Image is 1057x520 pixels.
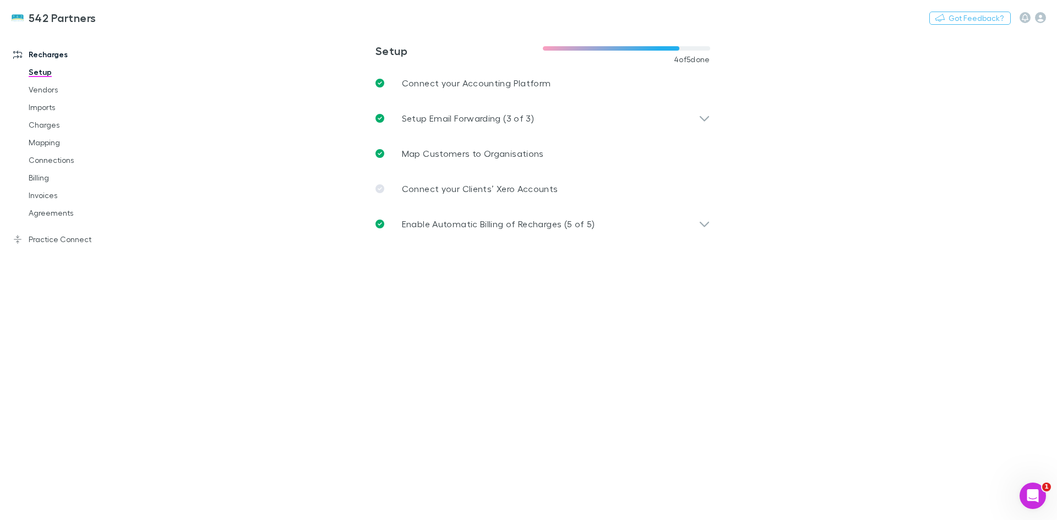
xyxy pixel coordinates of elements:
[18,98,149,116] a: Imports
[375,44,543,57] h3: Setup
[367,101,719,136] div: Setup Email Forwarding (3 of 3)
[18,151,149,169] a: Connections
[402,217,595,231] p: Enable Automatic Billing of Recharges (5 of 5)
[29,11,96,24] h3: 542 Partners
[367,171,719,206] a: Connect your Clients’ Xero Accounts
[2,46,149,63] a: Recharges
[1042,483,1051,491] span: 1
[1020,483,1046,509] iframe: Intercom live chat
[18,81,149,98] a: Vendors
[367,136,719,171] a: Map Customers to Organisations
[18,63,149,81] a: Setup
[929,12,1011,25] button: Got Feedback?
[18,204,149,222] a: Agreements
[367,206,719,242] div: Enable Automatic Billing of Recharges (5 of 5)
[2,231,149,248] a: Practice Connect
[18,169,149,187] a: Billing
[18,134,149,151] a: Mapping
[674,55,710,64] span: 4 of 5 done
[18,187,149,204] a: Invoices
[4,4,103,31] a: 542 Partners
[402,76,551,90] p: Connect your Accounting Platform
[18,116,149,134] a: Charges
[402,182,558,195] p: Connect your Clients’ Xero Accounts
[367,65,719,101] a: Connect your Accounting Platform
[11,11,24,24] img: 542 Partners's Logo
[402,147,544,160] p: Map Customers to Organisations
[402,112,534,125] p: Setup Email Forwarding (3 of 3)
